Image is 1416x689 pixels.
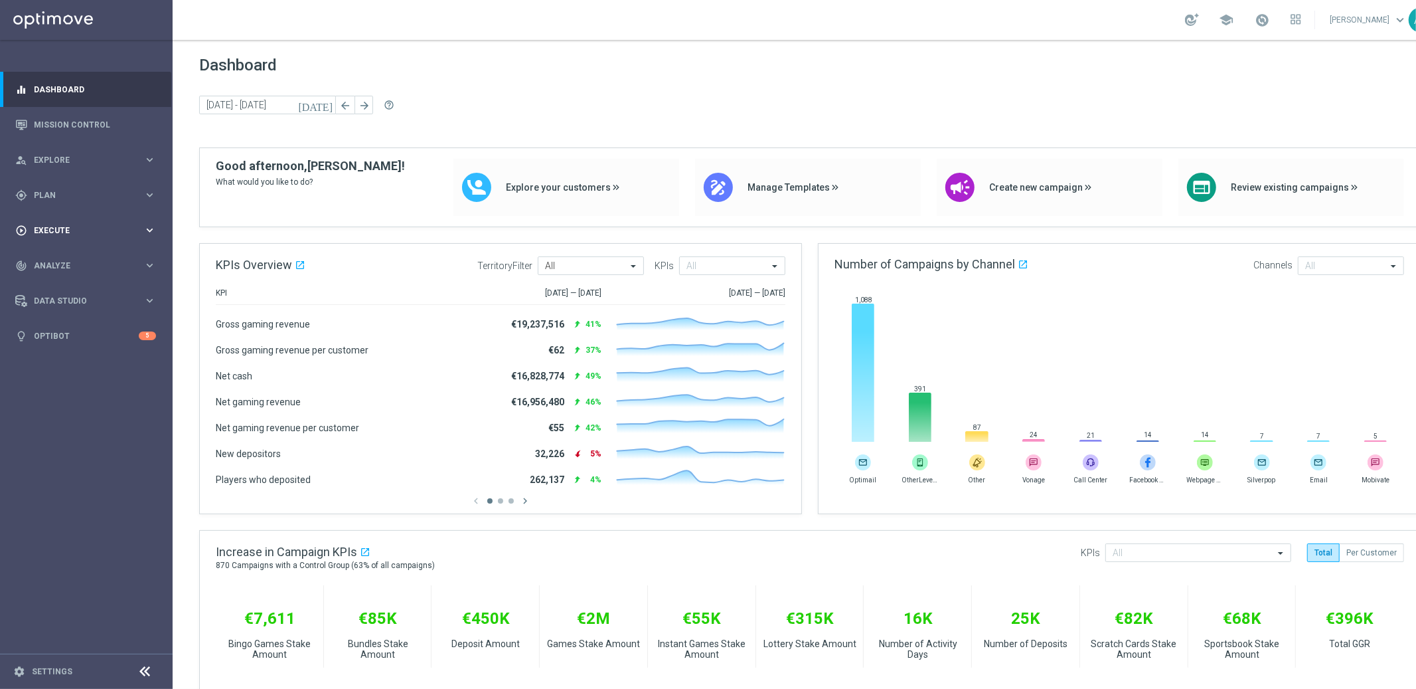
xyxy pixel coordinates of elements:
i: track_changes [15,260,27,272]
span: Explore [34,156,143,164]
a: Settings [32,668,72,676]
i: keyboard_arrow_right [143,189,156,201]
i: keyboard_arrow_right [143,224,156,237]
span: Execute [34,227,143,235]
span: Data Studio [34,297,143,305]
i: settings [13,666,25,678]
span: Analyze [34,262,143,270]
div: 5 [139,332,156,340]
a: [PERSON_NAME]keyboard_arrow_down [1328,10,1409,30]
button: play_circle_outline Execute keyboard_arrow_right [15,225,157,236]
span: Plan [34,191,143,199]
div: Analyze [15,260,143,272]
span: keyboard_arrow_down [1393,13,1407,27]
a: Mission Control [34,107,156,142]
button: gps_fixed Plan keyboard_arrow_right [15,190,157,201]
button: track_changes Analyze keyboard_arrow_right [15,260,157,271]
i: keyboard_arrow_right [143,153,156,166]
a: Dashboard [34,72,156,107]
a: Optibot [34,318,139,353]
div: Execute [15,225,143,237]
i: keyboard_arrow_right [143,294,156,307]
i: equalizer [15,84,27,96]
i: gps_fixed [15,189,27,201]
div: Explore [15,154,143,166]
div: Optibot [15,318,156,353]
div: Dashboard [15,72,156,107]
i: play_circle_outline [15,225,27,237]
div: Mission Control [15,107,156,142]
div: Plan [15,189,143,201]
div: Data Studio [15,295,143,307]
button: equalizer Dashboard [15,84,157,95]
span: school [1219,13,1233,27]
i: lightbulb [15,330,27,342]
i: person_search [15,154,27,166]
button: Data Studio keyboard_arrow_right [15,296,157,306]
button: lightbulb Optibot 5 [15,331,157,342]
button: Mission Control [15,120,157,130]
i: keyboard_arrow_right [143,259,156,272]
button: person_search Explore keyboard_arrow_right [15,155,157,165]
